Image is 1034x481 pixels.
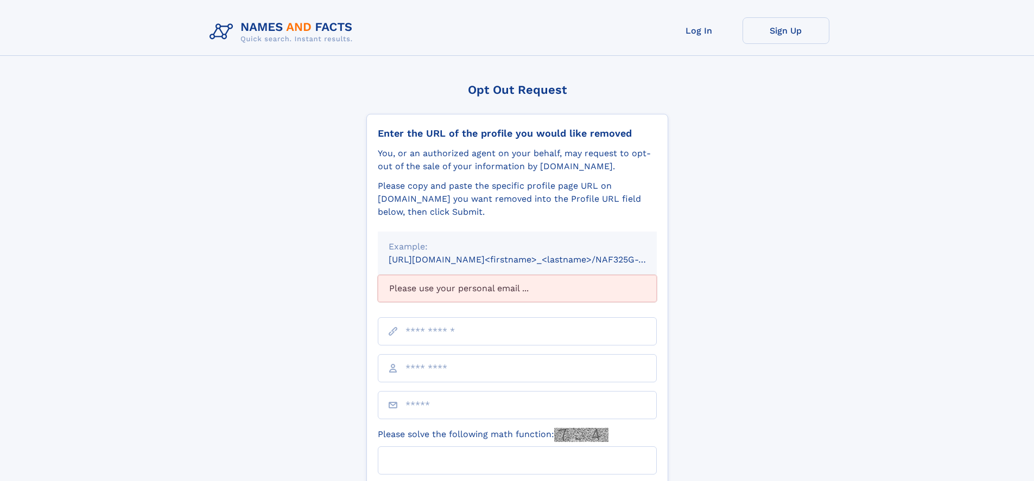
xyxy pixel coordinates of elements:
label: Please solve the following math function: [378,428,608,442]
div: Enter the URL of the profile you would like removed [378,127,657,139]
img: Logo Names and Facts [205,17,361,47]
div: Example: [389,240,646,253]
a: Sign Up [743,17,829,44]
a: Log In [656,17,743,44]
div: Please copy and paste the specific profile page URL on [DOMAIN_NAME] you want removed into the Pr... [378,179,657,219]
div: You, or an authorized agent on your behalf, may request to opt-out of the sale of your informatio... [378,147,657,173]
div: Please use your personal email ... [378,275,657,302]
div: Opt Out Request [366,83,668,97]
small: [URL][DOMAIN_NAME]<firstname>_<lastname>/NAF325G-xxxxxxxx [389,254,677,265]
